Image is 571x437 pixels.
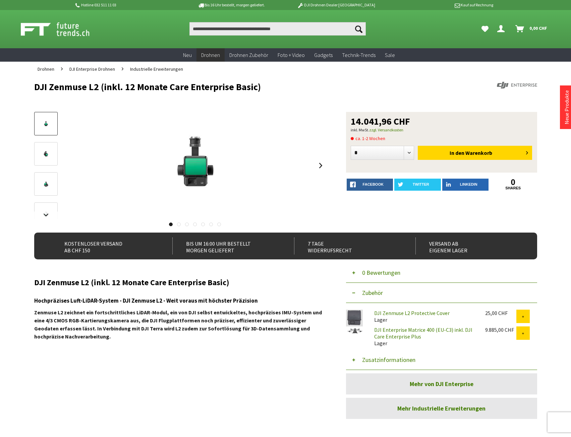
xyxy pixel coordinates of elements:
[351,117,410,126] span: 14.041,96 CHF
[172,238,279,254] div: Bis um 16:00 Uhr bestellt Morgen geliefert
[278,52,305,58] span: Foto + Video
[130,66,183,72] span: Industrielle Erweiterungen
[34,62,58,76] a: Drohnen
[380,48,400,62] a: Sale
[273,48,309,62] a: Foto + Video
[100,112,290,219] img: DJI Zenmuse L2 (inkl. 12 Monate Care Enterprise Basic)
[389,1,493,9] p: Kauf auf Rechnung
[351,134,385,142] span: ca. 1-2 Wochen
[351,126,532,134] p: inkl. MwSt.
[490,179,536,186] a: 0
[385,52,395,58] span: Sale
[374,326,472,340] a: DJI Enterprise Matrice 400 (EU-C3) inkl. DJI Care Enterprise Plus
[490,186,536,190] a: shares
[369,310,480,323] div: Lager
[294,238,401,254] div: 7 Tage Widerrufsrecht
[369,326,480,347] div: Lager
[347,179,393,191] a: facebook
[179,1,284,9] p: Bis 16 Uhr bestellt, morgen geliefert.
[127,62,186,76] a: Industrielle Erweiterungen
[478,22,492,36] a: Meine Favoriten
[485,310,516,316] div: 25,00 CHF
[66,62,118,76] a: DJI Enterprise Drohnen
[394,179,441,191] a: twitter
[415,238,522,254] div: Versand ab eigenem Lager
[346,350,537,370] button: Zusatzinformationen
[346,283,537,303] button: Zubehör
[178,48,196,62] a: Neu
[346,398,537,419] a: Mehr Industrielle Erweiterungen
[369,127,403,132] a: zzgl. Versandkosten
[346,373,537,394] a: Mehr von DJI Enterprise
[497,82,537,88] img: DJI Enterprise
[465,149,492,156] span: Warenkorb
[460,182,477,186] span: LinkedIn
[34,309,322,340] strong: Zenmuse L2 zeichnet ein fortschrittliches LiDAR-Modul, ein von DJI selbst entwickeltes, hochpräzi...
[201,52,220,58] span: Drohnen
[229,52,268,58] span: Drohnen Zubehör
[74,1,179,9] p: Hotline 032 511 11 03
[513,22,551,36] a: Warenkorb
[363,182,384,186] span: facebook
[346,326,363,336] img: DJI Enterprise Matrice 400 (EU-C3) inkl. DJI Care Enterprise Plus
[196,48,225,62] a: Drohnen
[38,66,54,72] span: Drohnen
[284,1,388,9] p: DJI Drohnen Dealer [GEOGRAPHIC_DATA]
[352,22,366,36] button: Suchen
[337,48,380,62] a: Technik-Trends
[34,278,326,287] h2: DJI Zenmuse L2 (inkl. 12 Monate Care Enterprise Basic)
[495,22,510,36] a: Dein Konto
[51,238,158,254] div: Kostenloser Versand ab CHF 150
[374,310,450,316] a: DJI Zenmuse L2 Protective Cover
[418,146,532,160] button: In den Warenkorb
[563,90,570,124] a: Neue Produkte
[529,23,547,34] span: 0,00 CHF
[225,48,273,62] a: Drohnen Zubehör
[413,182,429,186] span: twitter
[183,52,192,58] span: Neu
[346,263,537,283] button: 0 Bewertungen
[21,21,104,38] img: Shop Futuretrends - zur Startseite wechseln
[34,82,437,92] h1: DJI Zenmuse L2 (inkl. 12 Monate Care Enterprise Basic)
[346,310,363,326] img: DJI Zenmuse L2 Protective Cover
[442,179,489,191] a: LinkedIn
[485,326,516,333] div: 9.885,00 CHF
[189,22,366,36] input: Produkt, Marke, Kategorie, EAN, Artikelnummer…
[309,48,337,62] a: Gadgets
[314,52,333,58] span: Gadgets
[69,66,115,72] span: DJI Enterprise Drohnen
[34,296,326,305] h3: Hochpräzises Luft-LiDAR-System - DJI Zenmuse L2 - Weit voraus mit höchster Präzision
[450,149,464,156] span: In den
[342,52,376,58] span: Technik-Trends
[36,119,56,130] img: Vorschau: DJI Zenmuse L2 (inkl. 12 Monate Care Enterprise Basic)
